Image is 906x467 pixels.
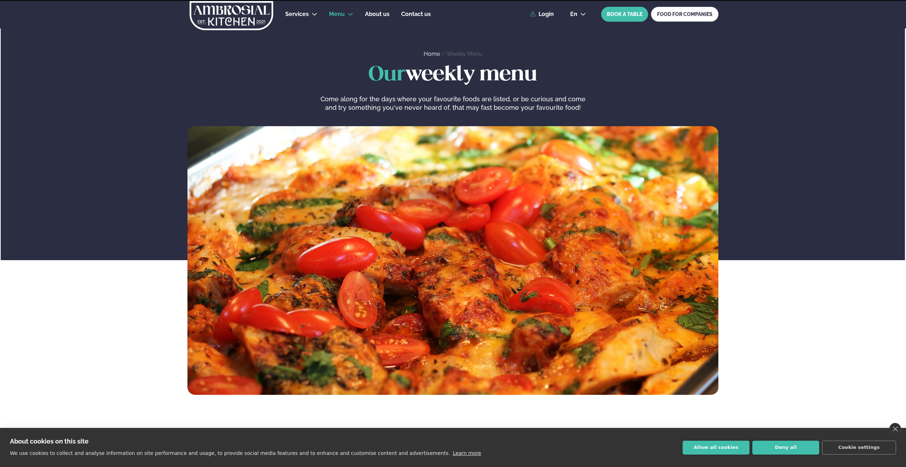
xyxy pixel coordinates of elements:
[401,10,431,18] a: Contact us
[10,438,89,445] strong: About cookies on this site
[565,11,592,17] button: en
[365,11,390,17] span: About us
[329,10,345,18] a: Menu
[187,126,719,395] img: image alt
[365,10,390,18] a: About us
[530,11,554,17] a: Login
[601,7,648,22] button: BOOK A TABLE
[453,450,481,456] a: Learn more
[285,11,309,17] span: Services
[329,11,345,17] span: Menu
[752,441,819,455] button: Deny all
[651,7,719,22] a: FOOD FOR COMPANIES
[401,11,431,17] span: Contact us
[285,10,309,18] a: Services
[683,441,749,455] button: Allow all cookies
[424,50,440,57] a: Home
[318,95,587,112] p: Come along for the days where your favourite foods are listed, or be curious and come and try som...
[189,1,274,30] img: logo
[369,65,406,85] span: Our
[889,423,901,435] a: close
[822,441,896,455] button: Cookie settings
[446,50,482,57] a: Weekly Menu
[570,11,577,17] span: en
[344,423,562,446] h2: Weekly menu
[10,450,450,456] p: We use cookies to collect and analyse information on site performance and usage, to provide socia...
[441,50,446,57] span: /
[187,64,719,86] h1: weekly menu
